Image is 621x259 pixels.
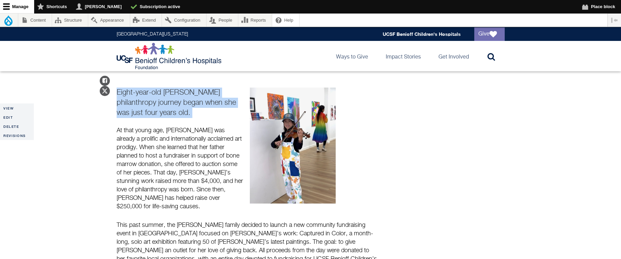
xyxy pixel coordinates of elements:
a: Appearance [88,14,130,27]
a: Help [272,14,299,27]
a: Configuration [162,14,206,27]
a: Content [18,14,52,27]
a: UCSF Benioff Children's Hospitals [383,31,461,37]
p: Eight-year-old [PERSON_NAME] philanthropy journey began when she was just four years old. [117,88,244,118]
p: At that young age, [PERSON_NAME] was already a prolific and internationally acclaimed art prodigy... [117,126,244,211]
img: Juliette and her art [250,88,336,204]
a: Give [474,27,505,41]
button: Vertical orientation [608,14,621,27]
a: Reports [238,14,272,27]
a: Get Involved [433,41,474,71]
a: [GEOGRAPHIC_DATA][US_STATE] [117,32,188,37]
a: Ways to Give [331,41,374,71]
a: People [207,14,238,27]
a: Extend [130,14,162,27]
a: Structure [52,14,88,27]
a: Impact Stories [380,41,426,71]
img: Logo for UCSF Benioff Children's Hospitals Foundation [117,43,223,70]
